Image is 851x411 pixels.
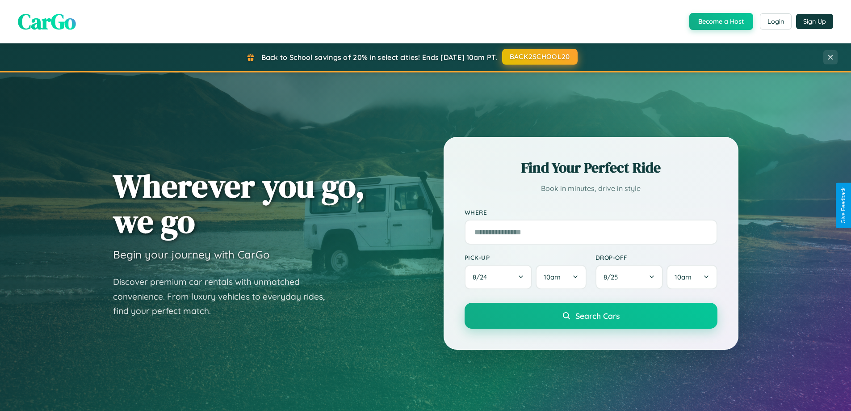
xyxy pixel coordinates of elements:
h2: Find Your Perfect Ride [465,158,717,178]
button: BACK2SCHOOL20 [502,49,578,65]
span: 8 / 25 [604,273,622,281]
span: CarGo [18,7,76,36]
span: 10am [544,273,561,281]
span: Search Cars [575,311,620,321]
label: Where [465,208,717,216]
button: Search Cars [465,303,717,329]
button: Login [760,13,792,30]
h3: Begin your journey with CarGo [113,248,270,261]
span: 8 / 24 [473,273,491,281]
p: Book in minutes, drive in style [465,182,717,195]
h1: Wherever you go, we go [113,168,365,239]
button: 8/25 [595,265,663,289]
label: Drop-off [595,254,717,261]
p: Discover premium car rentals with unmatched convenience. From luxury vehicles to everyday rides, ... [113,275,336,318]
div: Give Feedback [840,187,847,224]
button: Sign Up [796,14,833,29]
button: 10am [667,265,717,289]
span: Back to School savings of 20% in select cities! Ends [DATE] 10am PT. [261,53,497,62]
button: 10am [536,265,586,289]
button: 8/24 [465,265,532,289]
button: Become a Host [689,13,753,30]
label: Pick-up [465,254,587,261]
span: 10am [675,273,692,281]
